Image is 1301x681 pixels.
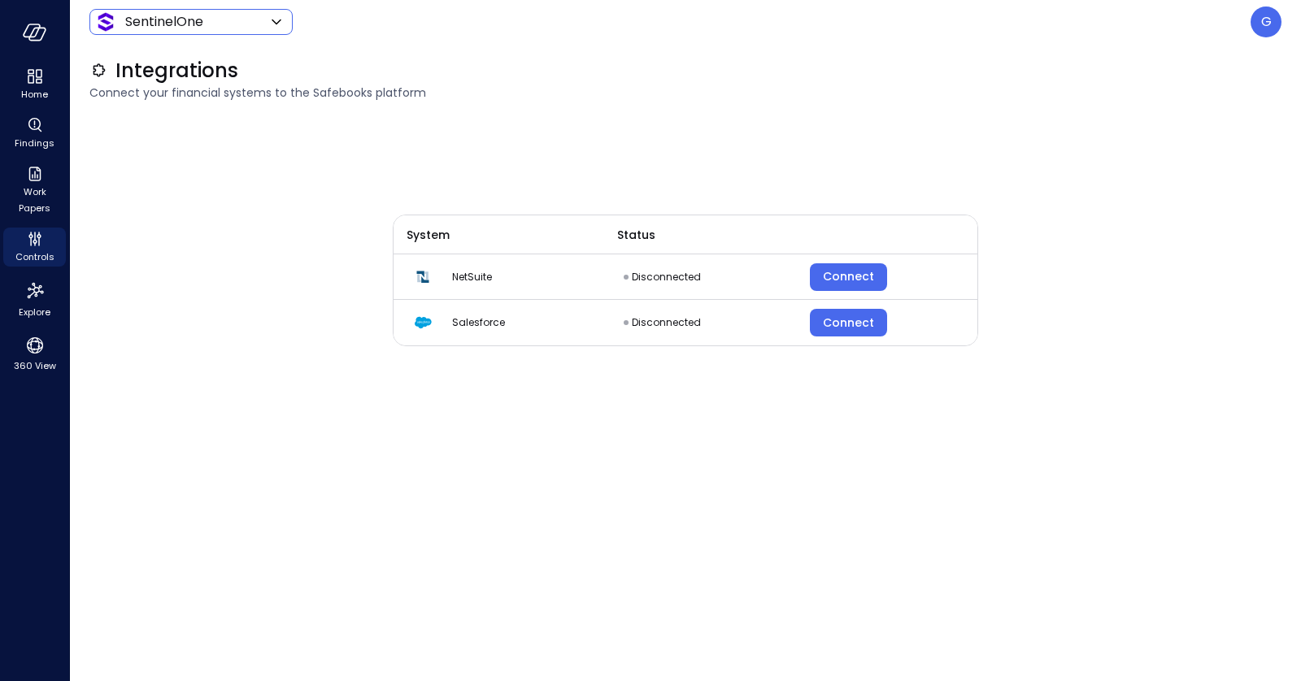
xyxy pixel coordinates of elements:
[15,249,54,265] span: Controls
[1261,12,1272,32] p: G
[15,135,54,151] span: Findings
[125,12,203,32] p: SentinelOne
[632,269,701,285] p: Disconnected
[3,276,66,322] div: Explore
[89,84,1281,102] span: Connect your financial systems to the Safebooks platform
[632,314,701,331] p: Disconnected
[1251,7,1281,37] div: Guy
[823,313,874,333] div: Connect
[115,58,238,84] span: Integrations
[810,309,887,336] button: Connect
[413,267,433,287] img: netsuite
[10,184,59,216] span: Work Papers
[3,65,66,104] div: Home
[823,267,874,287] div: Connect
[19,304,50,320] span: Explore
[3,163,66,218] div: Work Papers
[3,228,66,267] div: Controls
[617,226,655,244] span: Status
[407,226,450,244] span: System
[3,332,66,375] div: 360 View
[14,358,56,374] span: 360 View
[21,86,48,102] span: Home
[413,313,433,332] img: salesforce
[452,314,505,331] span: Salesforce
[96,12,115,32] img: Icon
[3,114,66,153] div: Findings
[810,263,887,291] button: Connect
[452,269,492,285] span: NetSuite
